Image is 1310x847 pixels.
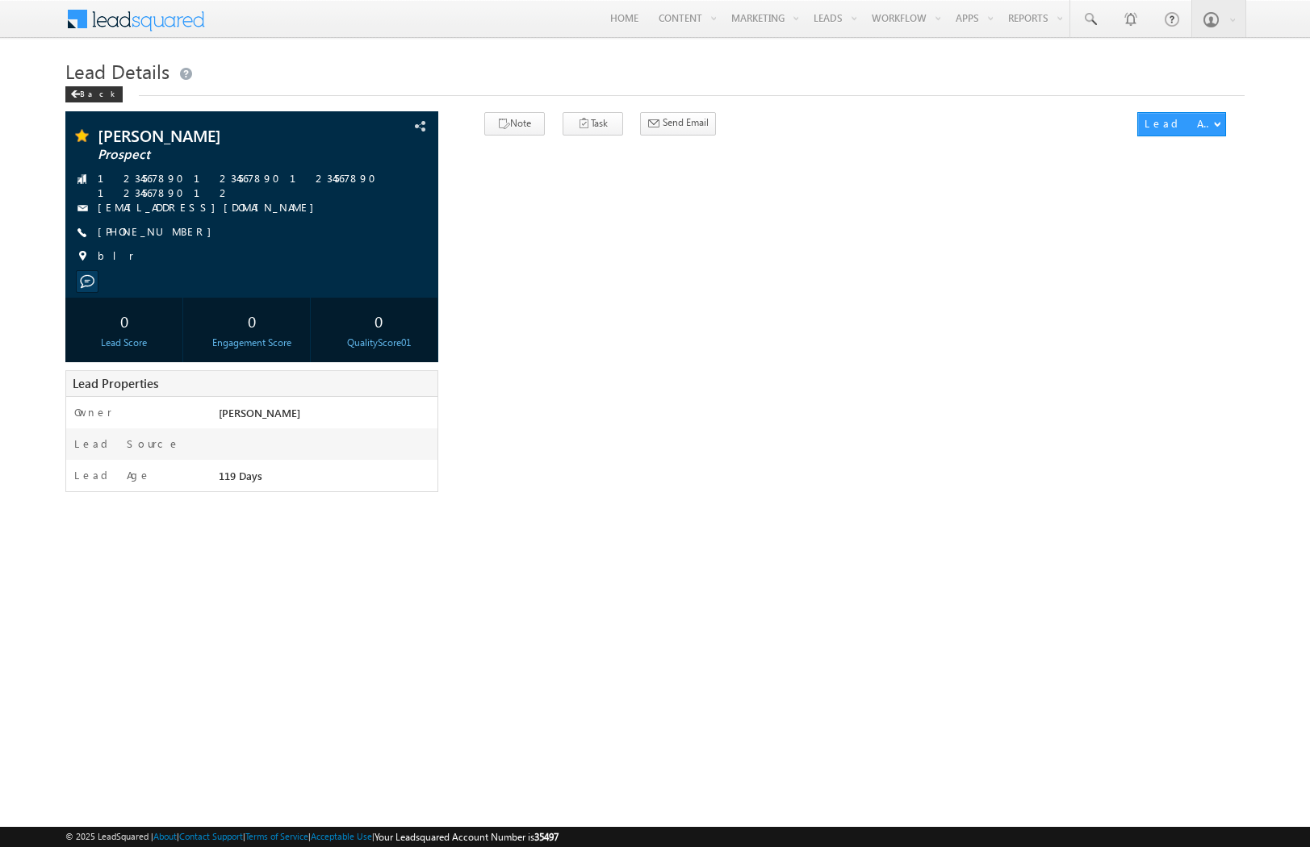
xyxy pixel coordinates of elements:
span: blr [98,248,134,265]
div: 0 [324,306,433,336]
div: Back [65,86,123,102]
span: [PERSON_NAME] [219,406,300,419]
button: Send Email [640,112,716,136]
span: [PERSON_NAME] [98,127,329,144]
a: Acceptable Use [311,831,372,841]
span: © 2025 LeadSquared | | | | | [65,829,559,845]
span: 35497 [534,831,559,843]
div: 119 Days [215,468,437,490]
div: Lead Score [69,336,178,350]
span: Prospect [98,147,329,163]
div: 0 [197,306,306,336]
div: QualityScore01 [324,336,433,350]
a: Terms of Service [245,831,308,841]
span: Lead Details [65,58,170,84]
a: Back [65,86,131,99]
span: Send Email [663,115,709,130]
span: Lead Properties [73,375,158,391]
label: Owner [74,405,112,419]
span: [PHONE_NUMBER] [98,224,220,240]
div: 0 [69,306,178,336]
span: Your Leadsquared Account Number is [375,831,559,843]
a: About [153,831,177,841]
div: Lead Actions [1145,116,1213,131]
label: Lead Age [74,468,151,482]
label: Lead Source [74,436,180,451]
button: Lead Actions [1137,112,1226,136]
button: Task [563,112,623,136]
a: [EMAIL_ADDRESS][DOMAIN_NAME] [98,200,322,214]
span: 123456789012345678901234567890123456789012 [98,171,401,200]
button: Note [484,112,545,136]
div: Engagement Score [197,336,306,350]
a: Contact Support [179,831,243,841]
